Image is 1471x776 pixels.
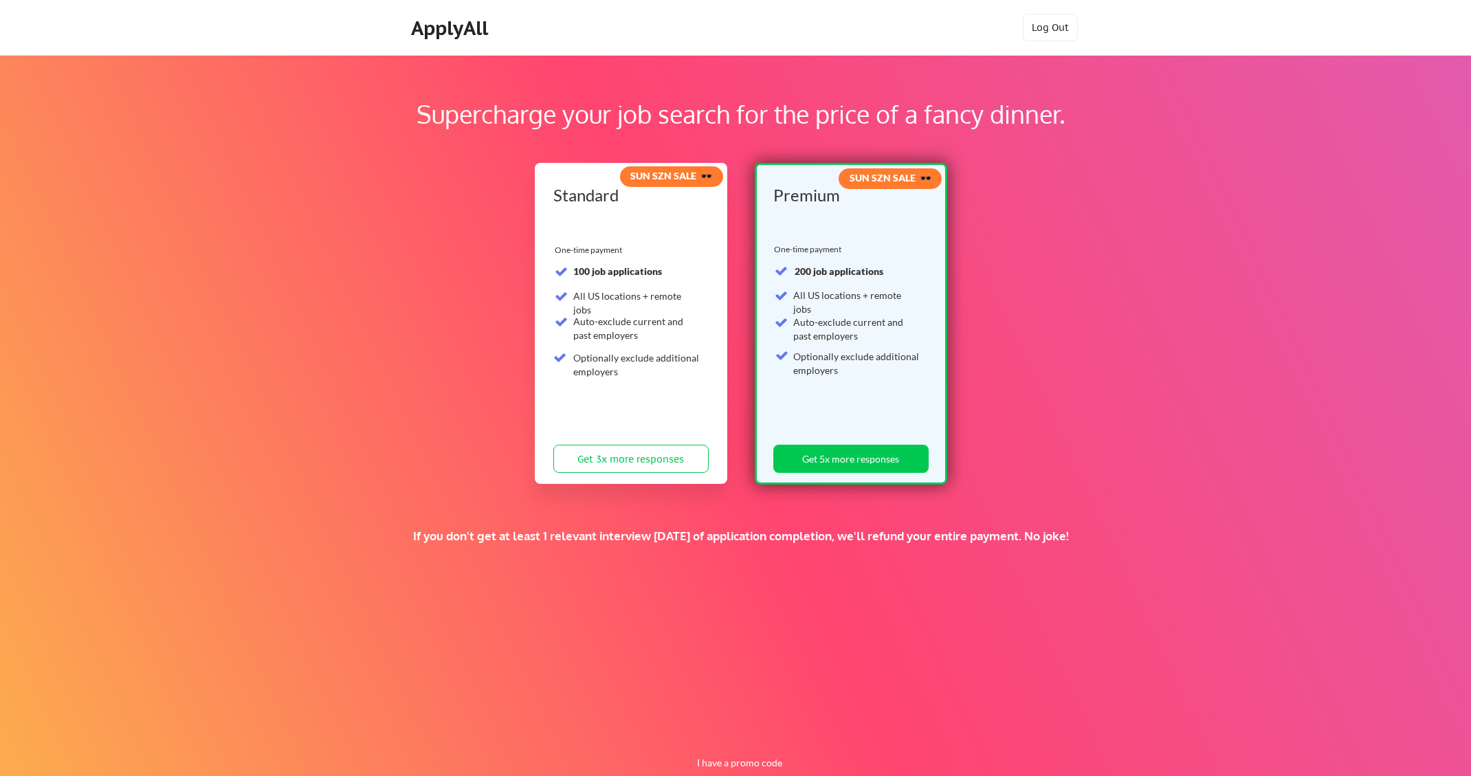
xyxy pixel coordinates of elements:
div: Optionally exclude additional employers [793,350,921,377]
div: Optionally exclude additional employers [573,351,700,378]
div: All US locations + remote jobs [793,289,921,315]
div: Supercharge your job search for the price of a fancy dinner. [88,96,1393,133]
button: I have a promo code [689,755,790,771]
button: Get 3x more responses [553,445,709,473]
strong: SUN SZN SALE 🕶️ [630,170,712,181]
strong: SUN SZN SALE 🕶️ [850,172,931,184]
div: Auto-exclude current and past employers [573,315,700,342]
div: Auto-exclude current and past employers [793,315,921,342]
button: Log Out [1023,14,1078,41]
div: Premium [773,187,925,203]
div: All US locations + remote jobs [573,289,700,316]
strong: 100 job applications [573,265,662,277]
div: Standard [553,187,704,203]
div: ApplyAll [411,16,492,40]
div: One-time payment [774,244,846,255]
button: Get 5x more responses [773,445,929,473]
div: One-time payment [555,245,626,256]
strong: 200 job applications [795,265,883,277]
div: If you don't get at least 1 relevant interview [DATE] of application completion, we'll refund you... [239,529,1243,544]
